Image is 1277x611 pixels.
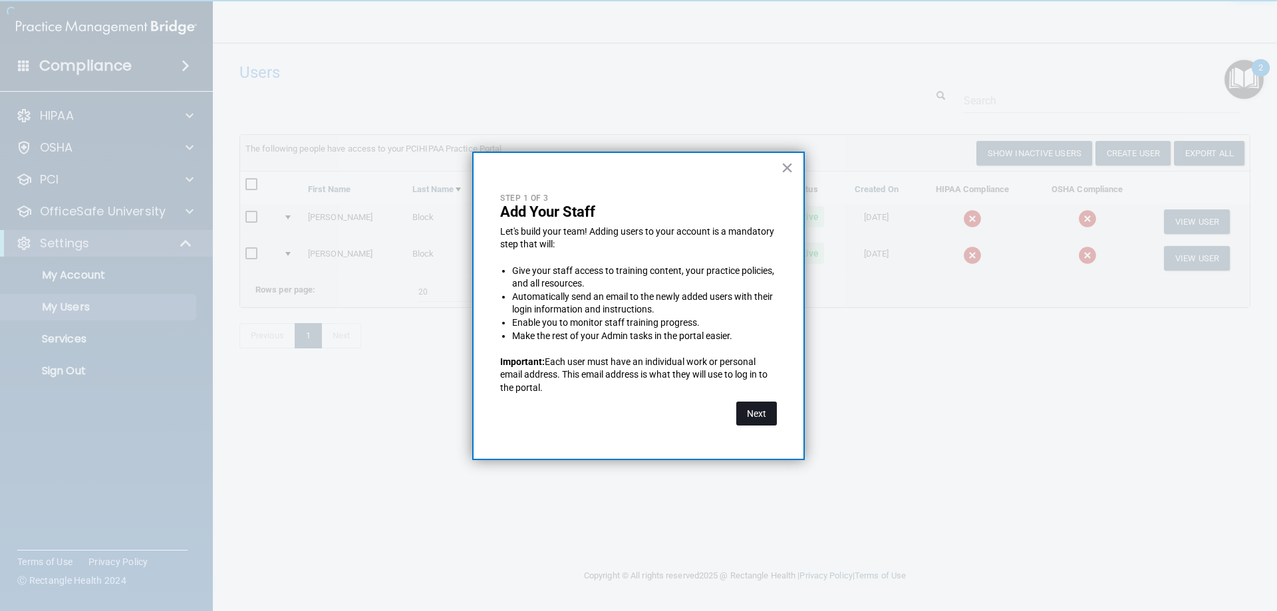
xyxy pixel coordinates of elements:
p: Let's build your team! Adding users to your account is a mandatory step that will: [500,225,777,251]
li: Enable you to monitor staff training progress. [512,316,777,330]
button: Next [736,402,777,426]
li: Give your staff access to training content, your practice policies, and all resources. [512,265,777,291]
button: Close [781,157,793,178]
strong: Important: [500,356,545,367]
li: Make the rest of your Admin tasks in the portal easier. [512,330,777,343]
p: Step 1 of 3 [500,193,777,204]
li: Automatically send an email to the newly added users with their login information and instructions. [512,291,777,316]
p: Add Your Staff [500,203,777,221]
span: Each user must have an individual work or personal email address. This email address is what they... [500,356,770,393]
